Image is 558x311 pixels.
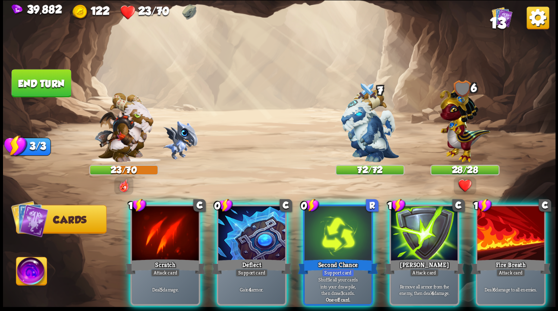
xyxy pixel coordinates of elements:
b: 6 [492,286,495,292]
img: DragonFury.png [118,178,129,192]
p: Remove all armor from the enemy, then deal damage. [392,282,456,295]
div: 72/72 [336,165,403,174]
p: Gain armor. [220,286,283,292]
div: Gems [12,3,62,16]
div: R [366,199,378,211]
b: 5 [160,286,163,292]
img: Heart.png [458,178,472,192]
div: 0 [300,198,319,212]
p: Shuffle all your cards into your draw pile, then draw cards. [306,276,369,296]
b: 4 [248,286,251,292]
img: Heart.png [120,4,136,20]
img: Stamina_Icon.png [4,134,27,157]
button: Cards [16,205,106,233]
div: C [452,199,464,211]
img: Priestess_Dragon.png [439,83,490,162]
span: 13 [489,14,505,31]
b: 3 [340,289,343,296]
b: 4 [431,289,433,296]
div: 1 [387,198,405,212]
p: Deal damage. [133,286,197,292]
b: One-off card. [325,296,350,302]
button: End turn [12,69,71,97]
div: 23/70 [90,165,158,174]
img: Barbarian_Dragon.png [94,93,153,162]
img: Ability_Icon.png [16,257,47,288]
div: Support card [321,268,354,276]
div: 1 [128,198,146,212]
img: Cards_Icon.png [11,200,49,237]
div: Scratch [125,257,205,275]
img: Cards_Icon.png [491,7,512,27]
div: 3/3 [16,137,51,155]
div: View all the cards in your deck [491,7,512,30]
div: C [279,199,292,211]
p: Deal damage to all enemies. [478,286,542,292]
div: Health [120,4,169,20]
div: Fire Breath [470,257,550,275]
div: Support card [235,268,268,276]
img: Metal_Dragon_Baby.png [163,121,198,160]
img: Gold.png [73,4,88,20]
img: Dragonstone - Raise your max HP by 1 after each combat. [182,4,196,20]
img: Yeti_Dragon.png [341,90,399,162]
div: 28/28 [431,165,498,174]
span: 122 [90,4,109,17]
div: 0 [214,198,233,212]
div: 1 [473,198,491,212]
img: Gem.png [12,4,23,15]
div: [PERSON_NAME] [384,257,464,275]
div: 6 [430,80,499,98]
div: Attack card [409,268,438,276]
div: Deflect [211,257,291,275]
div: 7 [335,80,404,103]
div: C [193,199,206,211]
span: 23/70 [138,4,169,17]
div: C [538,199,551,211]
span: Cards [53,214,87,225]
div: Gold [73,4,109,20]
img: Options_Button.png [526,7,549,29]
div: Second Chance [298,257,378,275]
div: Attack card [496,268,525,276]
div: Attack card [151,268,180,276]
